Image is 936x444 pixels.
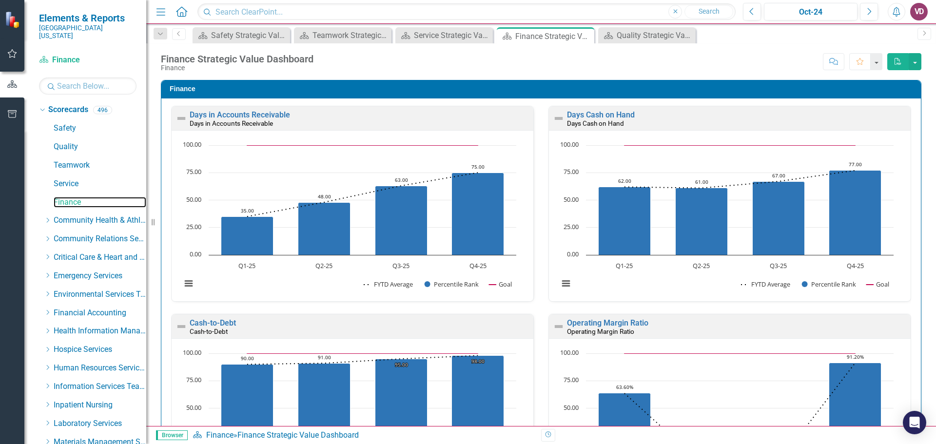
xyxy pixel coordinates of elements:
[772,172,785,179] text: 67.00
[245,351,480,355] g: Goal, series 3 of 3. Line with 4 data points.
[183,348,201,357] text: 100.00
[193,430,534,441] div: »
[515,30,592,42] div: Finance Strategic Value Dashboard
[39,24,136,40] small: [GEOGRAPHIC_DATA][US_STATE]
[699,7,720,15] span: Search
[186,222,201,231] text: 25.00
[623,143,858,147] g: Goal, series 3 of 3. Line with 4 data points.
[170,85,916,93] h3: Finance
[564,222,579,231] text: 25.00
[238,261,255,270] text: Q1-25
[54,141,146,153] a: Quality
[849,161,862,168] text: 77.00
[753,181,805,255] path: Q3-25, 67. Percentile Rank.
[601,29,693,41] a: Quality Strategic Value Dashboard
[197,3,736,20] input: Search ClearPoint...
[54,326,146,337] a: Health Information Management Services
[567,318,648,328] a: Operating Margin Ratio
[364,280,414,289] button: Show FYTD Average
[93,106,112,114] div: 496
[221,173,504,255] g: Percentile Rank, series 2 of 3. Bar series with 4 bars.
[241,355,254,362] text: 90.00
[375,186,428,255] path: Q3-25, 63. Percentile Rank.
[866,280,889,289] button: Show Goal
[425,280,479,289] button: Show Percentile Rank
[54,418,146,429] a: Laboratory Services
[767,6,854,18] div: Oct-24
[829,170,881,255] path: Q4-25, 77. Percentile Rank.
[176,140,528,299] div: Chart. Highcharts interactive chart.
[693,261,710,270] text: Q2-25
[156,430,188,440] span: Browser
[175,321,187,332] img: Not Defined
[190,119,273,127] small: Days in Accounts Receivable
[559,277,573,290] button: View chart menu, Chart
[54,270,146,282] a: Emergency Services
[553,321,565,332] img: Not Defined
[190,318,236,328] a: Cash-to-Debt
[54,344,146,355] a: Hospice Services
[564,403,579,412] text: 50.00
[554,140,906,299] div: Chart. Highcharts interactive chart.
[847,353,864,360] text: 91.20%
[318,193,331,200] text: 48.00
[599,170,881,255] g: Percentile Rank, series 2 of 3. Bar series with 4 bars.
[54,123,146,134] a: Safety
[741,280,791,289] button: Show FYTD Average
[560,140,579,149] text: 100.00
[176,140,521,299] svg: Interactive chart
[190,110,290,119] a: Days in Accounts Receivable
[161,64,313,72] div: Finance
[54,197,146,208] a: Finance
[183,140,201,149] text: 100.00
[54,400,146,411] a: Inpatient Nursing
[471,358,485,365] text: 98.00
[802,280,857,289] button: Show Percentile Rank
[554,140,898,299] svg: Interactive chart
[564,167,579,176] text: 75.00
[315,261,332,270] text: Q2-25
[54,178,146,190] a: Service
[161,54,313,64] div: Finance Strategic Value Dashboard
[903,411,926,434] div: Open Intercom Messenger
[684,5,733,19] button: Search
[54,363,146,374] a: Human Resources Services
[567,119,624,127] small: Days Cash on Hand
[312,29,389,41] div: Teamwork Strategic Value Dashboard
[847,261,864,270] text: Q4-25
[54,289,146,300] a: Environmental Services Team
[616,261,633,270] text: Q1-25
[695,178,708,185] text: 61.00
[617,29,693,41] div: Quality Strategic Value Dashboard
[186,167,201,176] text: 75.00
[298,202,351,255] path: Q2-25, 48. Percentile Rank.
[54,308,146,319] a: Financial Accounting
[910,3,928,20] div: VD
[452,173,504,255] path: Q4-25, 75. Percentile Rank.
[471,163,485,170] text: 75.00
[54,160,146,171] a: Teamwork
[182,277,195,290] button: View chart menu, Chart
[567,110,635,119] a: Days Cash on Hand
[395,361,408,368] text: 95.00
[175,113,187,124] img: Not Defined
[241,207,254,214] text: 35.00
[392,261,409,270] text: Q3-25
[489,280,512,289] button: Show Goal
[190,250,201,258] text: 0.00
[221,216,273,255] path: Q1-25, 35. Percentile Rank.
[54,215,146,226] a: Community Health & Athletic Training
[618,177,631,184] text: 62.00
[39,77,136,95] input: Search Below...
[296,29,389,41] a: Teamwork Strategic Value Dashboard
[564,195,579,204] text: 50.00
[186,403,201,412] text: 50.00
[469,261,487,270] text: Q4-25
[54,252,146,263] a: Critical Care & Heart and Vascular Services
[676,188,728,255] path: Q2-25, 61. Percentile Rank.
[186,375,201,384] text: 75.00
[599,187,651,255] path: Q1-25, 62. Percentile Rank.
[567,250,579,258] text: 0.00
[764,3,858,20] button: Oct-24
[48,104,88,116] a: Scorecards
